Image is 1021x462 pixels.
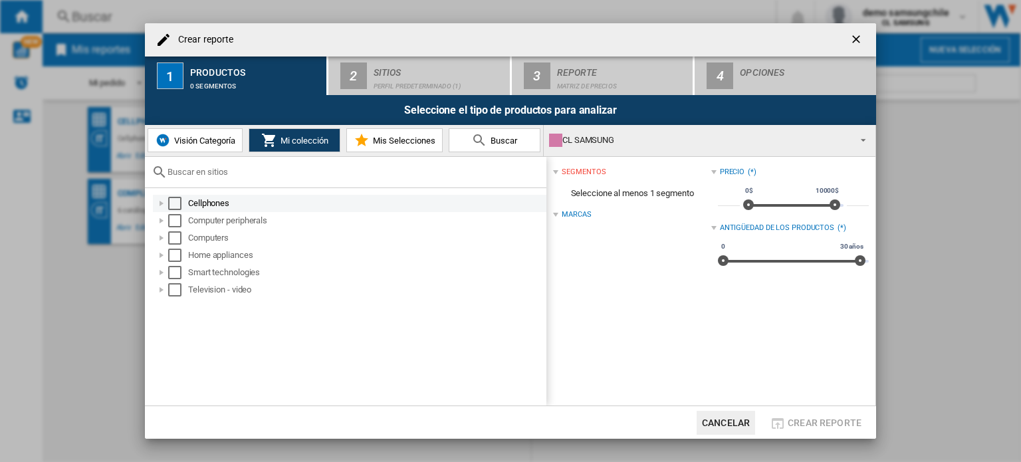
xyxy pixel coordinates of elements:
[766,411,865,435] button: Crear reporte
[168,249,188,262] md-checkbox: Select
[374,76,505,90] div: Perfil predeterminado (1)
[844,27,871,53] button: getI18NText('BUTTONS.CLOSE_DIALOG')
[719,241,727,252] span: 0
[188,231,544,245] div: Computers
[562,209,591,220] div: Marcas
[171,33,233,47] h4: Crear reporte
[695,57,876,95] button: 4 Opciones
[374,62,505,76] div: Sitios
[190,76,321,90] div: 0 segmentos
[740,62,871,76] div: Opciones
[157,62,183,89] div: 1
[720,167,744,177] div: Precio
[168,167,540,177] input: Buscar en sitios
[562,167,606,177] div: segmentos
[814,185,841,196] span: 10000$
[707,62,733,89] div: 4
[557,76,688,90] div: Matriz de precios
[850,33,865,49] ng-md-icon: getI18NText('BUTTONS.CLOSE_DIALOG')
[697,411,755,435] button: Cancelar
[145,57,328,95] button: 1 Productos 0 segmentos
[188,249,544,262] div: Home appliances
[145,95,876,125] div: Seleccione el tipo de productos para analizar
[168,231,188,245] md-checkbox: Select
[168,214,188,227] md-checkbox: Select
[553,181,711,206] span: Seleccione al menos 1 segmento
[743,185,755,196] span: 0$
[328,57,511,95] button: 2 Sitios Perfil predeterminado (1)
[838,241,865,252] span: 30 años
[188,214,544,227] div: Computer peripherals
[188,283,544,296] div: Television - video
[549,131,849,150] div: CL SAMSUNG
[155,132,171,148] img: wiser-icon-blue.png
[370,136,435,146] span: Mis Selecciones
[449,128,540,152] button: Buscar
[340,62,367,89] div: 2
[277,136,328,146] span: Mi colección
[168,266,188,279] md-checkbox: Select
[188,197,544,210] div: Cellphones
[346,128,443,152] button: Mis Selecciones
[557,62,688,76] div: Reporte
[720,223,834,233] div: Antigüedad de los productos
[524,62,550,89] div: 3
[190,62,321,76] div: Productos
[512,57,695,95] button: 3 Reporte Matriz de precios
[249,128,340,152] button: Mi colección
[148,128,243,152] button: Visión Categoría
[788,417,861,428] span: Crear reporte
[168,197,188,210] md-checkbox: Select
[188,266,544,279] div: Smart technologies
[168,283,188,296] md-checkbox: Select
[171,136,235,146] span: Visión Categoría
[487,136,517,146] span: Buscar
